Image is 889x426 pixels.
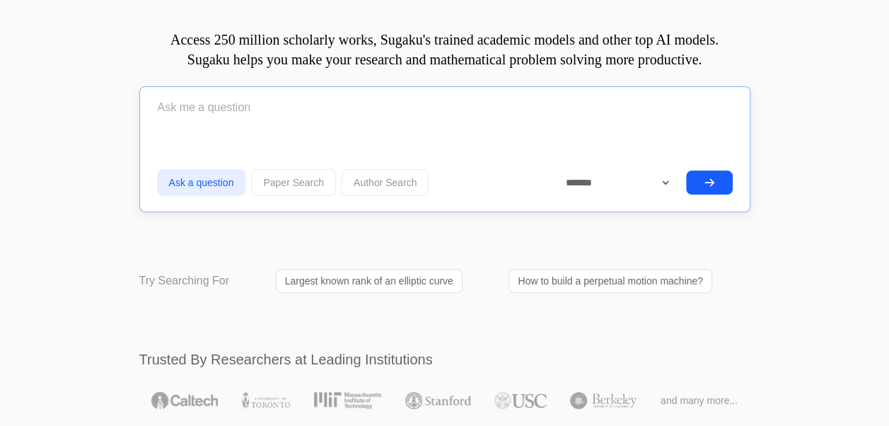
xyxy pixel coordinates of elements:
[139,350,750,369] h2: Trusted By Researchers at Leading Institutions
[242,392,290,409] img: University of Toronto
[494,392,546,409] img: USC
[342,169,429,196] button: Author Search
[405,392,471,409] img: Stanford
[251,169,336,196] button: Paper Search
[661,393,738,408] span: and many more...
[151,392,218,409] img: Caltech
[157,90,733,125] input: Ask me a question
[139,30,750,69] p: Access 250 million scholarly works, Sugaku's trained academic models and other top AI models. Sug...
[276,269,463,293] a: Largest known rank of an elliptic curve
[509,269,712,293] a: How to build a perpetual motion machine?
[157,169,246,196] button: Ask a question
[570,392,637,409] img: UC Berkeley
[139,272,229,289] p: Try Searching For
[314,392,381,409] img: MIT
